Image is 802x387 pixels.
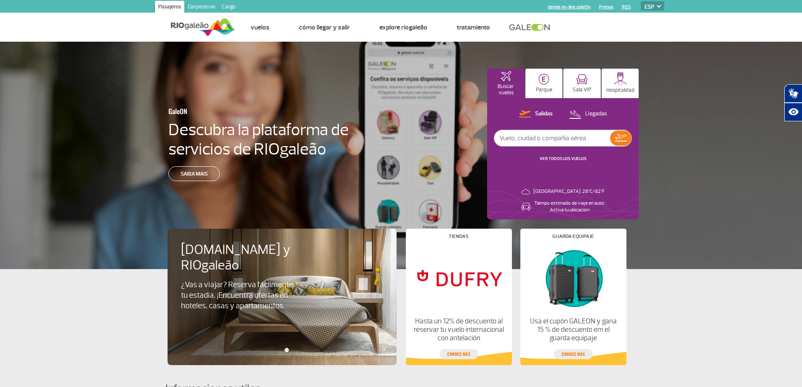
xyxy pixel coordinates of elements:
[602,69,639,98] button: Hospitalidad
[181,280,301,311] p: ¿Vas a viajar? Reserva fácilmente tu estadía. ¡Encuentra ofertas en hoteles, casas y apartamentos
[554,349,593,359] a: conoce más
[168,102,309,120] h3: GaleON
[563,69,601,98] button: Sala VIP
[784,84,802,103] button: Abrir tradutor de língua de sinais.
[536,87,552,93] p: Parque
[501,71,511,81] img: airplaneHomeActive.svg
[413,317,504,342] p: Hasta un 12% de descuento al reservar tu vuelo internacional con antelación
[168,166,220,181] a: Saiba mais
[440,349,478,359] a: conoce más
[585,110,607,118] p: Llegadas
[184,1,218,14] a: Corporativo
[181,242,315,273] h4: [DOMAIN_NAME] y RIOgaleão
[784,84,802,121] div: Plugin de acessibilidade da Hand Talk.
[527,317,619,342] p: Usa el cupón GALEON y gana 15 % de descuento em el guarda equipaje
[552,234,594,239] h4: Guarda equipaje
[537,155,589,162] button: VER TODOS LOS VUELOS
[567,109,610,120] button: Llegadas
[413,246,504,310] img: Tiendas
[599,4,613,10] a: Prensa
[548,4,591,10] a: tienda on-line galeOn
[606,87,634,93] p: Hospitalidad
[527,246,619,310] img: Guarda equipaje
[299,23,350,32] a: Cómo llegar y salir
[491,83,520,96] p: Buscar vuelos
[534,200,605,214] p: Tiempo estimado de viaje en auto: Activa tu ubicación
[155,1,184,14] a: Pasajeros
[614,72,627,85] img: hospitality.svg
[622,4,631,10] a: RQS
[449,234,469,239] h4: Tiendas
[181,242,383,311] a: [DOMAIN_NAME] y RIOgaleão¿Vas a viajar? Reserva fácilmente tu estadía. ¡Encuentra ofertas en hote...
[540,156,586,161] a: VER TODOS LOS VUELOS
[535,110,553,118] p: Salidas
[250,23,269,32] a: Vuelos
[517,109,555,120] button: Salidas
[487,69,525,98] button: Buscar vuelos
[457,23,490,32] a: Tratamiento
[784,103,802,121] button: Abrir recursos assistivos.
[573,87,592,93] p: Sala VIP
[525,69,563,98] button: Parque
[538,74,549,85] img: carParkingHome.svg
[218,1,239,14] a: Cargo
[533,188,605,195] p: [GEOGRAPHIC_DATA]: 28°C/82°F
[168,120,350,159] h4: Descubra la plataforma de servicios de RIOgaleão
[494,130,610,146] input: Vuelo, ciudad o compañía aérea
[576,74,588,85] img: vipRoom.svg
[379,23,427,32] a: Explore RIOgaleão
